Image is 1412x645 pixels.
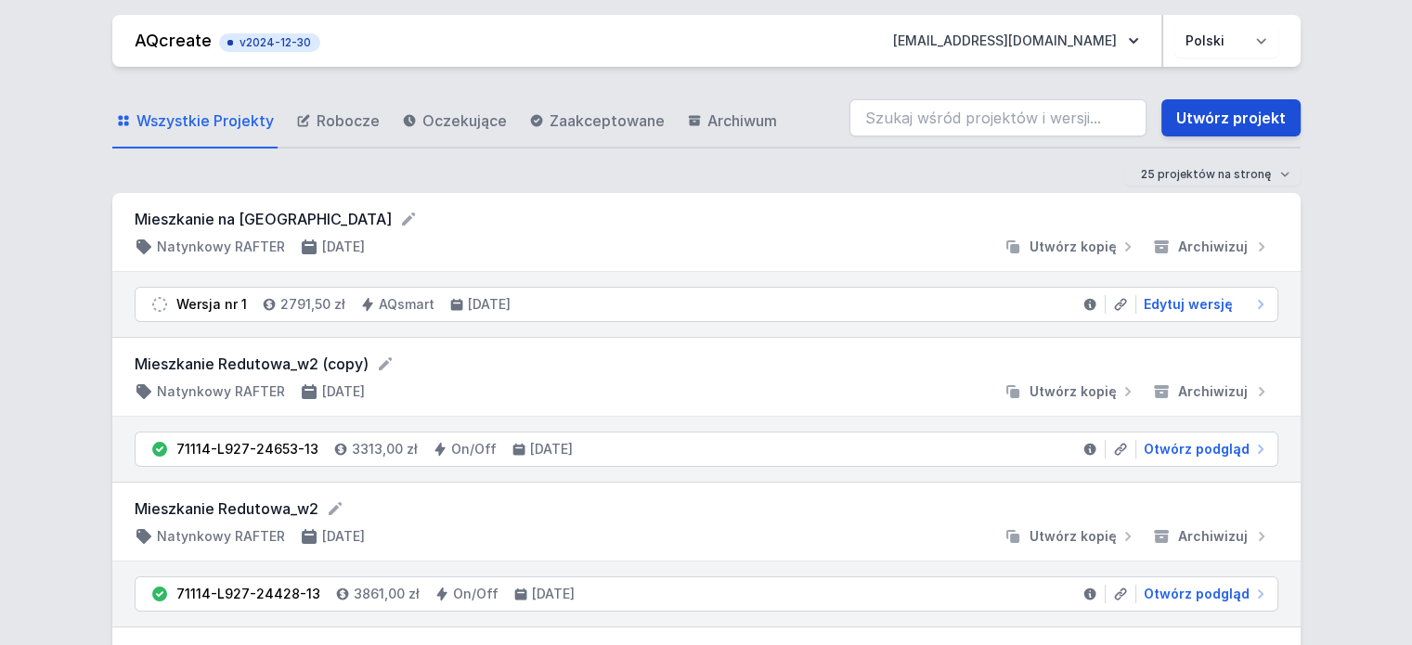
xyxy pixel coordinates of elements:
[996,527,1145,546] button: Utwórz kopię
[1178,238,1248,256] span: Archiwizuj
[996,382,1145,401] button: Utwórz kopię
[1136,440,1270,458] a: Otwórz podgląd
[996,238,1145,256] button: Utwórz kopię
[1161,99,1301,136] a: Utwórz projekt
[550,110,665,132] span: Zaakceptowane
[326,499,344,518] button: Edytuj nazwę projektu
[1145,238,1278,256] button: Archiwizuj
[468,295,511,314] h4: [DATE]
[1144,585,1250,603] span: Otwórz podgląd
[219,30,320,52] button: v2024-12-30
[1174,24,1278,58] select: Wybierz język
[176,440,318,458] div: 71114-L927-24653-13
[1178,382,1248,401] span: Archiwizuj
[376,355,395,373] button: Edytuj nazwę projektu
[422,110,507,132] span: Oczekujące
[1030,527,1117,546] span: Utwórz kopię
[157,527,285,546] h4: Natynkowy RAFTER
[398,95,511,148] a: Oczekujące
[317,110,380,132] span: Robocze
[849,99,1146,136] input: Szukaj wśród projektów i wersji...
[707,110,777,132] span: Archiwum
[322,527,365,546] h4: [DATE]
[157,238,285,256] h4: Natynkowy RAFTER
[112,95,278,148] a: Wszystkie Projekty
[530,440,573,458] h4: [DATE]
[1136,585,1270,603] a: Otwórz podgląd
[453,585,499,603] h4: On/Off
[1145,382,1278,401] button: Archiwizuj
[228,35,311,50] span: v2024-12-30
[322,382,365,401] h4: [DATE]
[176,295,247,314] div: Wersja nr 1
[1144,440,1250,458] span: Otwórz podgląd
[451,440,497,458] h4: On/Off
[135,208,1278,230] form: Mieszkanie na [GEOGRAPHIC_DATA]
[1030,238,1117,256] span: Utwórz kopię
[1178,527,1248,546] span: Archiwizuj
[135,497,1278,520] form: Mieszkanie Redutowa_w2
[1136,295,1270,314] a: Edytuj wersję
[292,95,383,148] a: Robocze
[1144,295,1233,314] span: Edytuj wersję
[135,31,212,50] a: AQcreate
[1030,382,1117,401] span: Utwórz kopię
[135,353,1278,375] form: Mieszkanie Redutowa_w2 (copy)
[280,295,345,314] h4: 2791,50 zł
[150,295,169,314] img: draft.svg
[157,382,285,401] h4: Natynkowy RAFTER
[354,585,420,603] h4: 3861,00 zł
[136,110,274,132] span: Wszystkie Projekty
[322,238,365,256] h4: [DATE]
[683,95,781,148] a: Archiwum
[352,440,418,458] h4: 3313,00 zł
[399,210,418,228] button: Edytuj nazwę projektu
[878,24,1154,58] button: [EMAIL_ADDRESS][DOMAIN_NAME]
[525,95,668,148] a: Zaakceptowane
[379,295,434,314] h4: AQsmart
[176,585,320,603] div: 71114-L927-24428-13
[1145,527,1278,546] button: Archiwizuj
[532,585,575,603] h4: [DATE]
